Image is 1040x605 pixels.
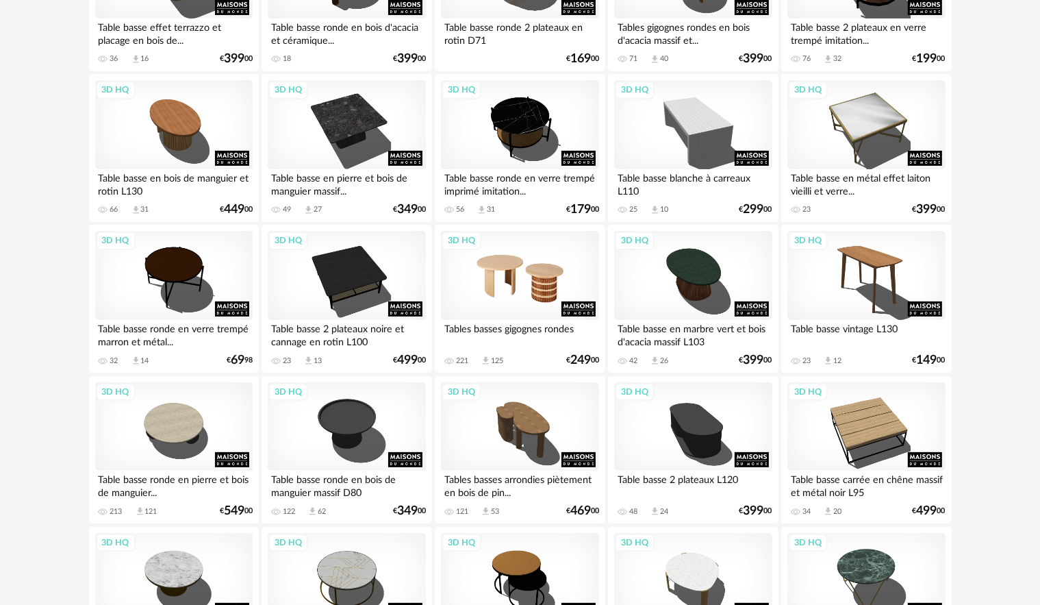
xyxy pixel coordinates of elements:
a: 3D HQ Tables basses arrondies piètement en bois de pin... 121 Download icon 53 €46900 [435,376,605,524]
div: € 00 [393,54,426,64]
div: Table basse en métal effet laiton vieilli et verre... [787,169,945,197]
span: 399 [744,356,764,365]
div: Table basse en marbre vert et bois d'acacia massif L103 [614,320,772,347]
div: 10 [660,205,668,214]
a: 3D HQ Table basse blanche à carreaux L110 25 Download icon 10 €29900 [608,74,778,222]
div: 3D HQ [788,81,828,99]
div: 24 [660,507,668,517]
div: 32 [833,54,841,64]
span: 199 [917,54,937,64]
div: Table basse en pierre et bois de manguier massif... [268,169,425,197]
span: 349 [397,205,418,214]
a: 3D HQ Table basse en métal effet laiton vieilli et verre... 23 €39900 [781,74,951,222]
div: Table basse ronde en pierre et bois de manguier... [95,471,253,498]
a: 3D HQ Table basse en marbre vert et bois d'acacia massif L103 42 Download icon 26 €39900 [608,225,778,373]
div: 40 [660,54,668,64]
span: 469 [570,506,591,516]
div: Tables gigognes rondes en bois d'acacia massif et... [614,18,772,46]
a: 3D HQ Table basse ronde en pierre et bois de manguier... 213 Download icon 121 €54900 [89,376,259,524]
span: Download icon [650,506,660,517]
div: 14 [141,356,149,366]
div: 3D HQ [615,232,655,249]
span: Download icon [650,54,660,64]
div: € 00 [220,205,253,214]
span: Download icon [481,356,491,366]
div: 27 [314,205,322,214]
div: 3D HQ [615,383,655,401]
span: 179 [570,205,591,214]
div: Table basse ronde en verre trempé marron et métal... [95,320,253,347]
div: 16 [141,54,149,64]
div: € 00 [566,356,599,365]
a: 3D HQ Tables basses gigognes rondes 221 Download icon 125 €24900 [435,225,605,373]
div: € 00 [739,506,772,516]
div: 32 [110,356,118,366]
div: € 00 [393,205,426,214]
div: € 00 [913,205,946,214]
span: 399 [917,205,937,214]
div: Table basse ronde en bois de manguier massif D80 [268,471,425,498]
div: 71 [629,54,637,64]
div: 3D HQ [442,383,481,401]
div: € 00 [739,205,772,214]
div: 56 [456,205,464,214]
div: € 00 [566,205,599,214]
div: 36 [110,54,118,64]
div: Table basse effet terrazzo et placage en bois de... [95,18,253,46]
a: 3D HQ Table basse ronde en verre trempé imprimé imitation... 56 Download icon 31 €17900 [435,74,605,222]
div: 31 [141,205,149,214]
div: Table basse 2 plateaux noire et cannage en rotin L100 [268,320,425,347]
div: 3D HQ [442,232,481,249]
div: 42 [629,356,637,366]
div: Tables basses gigognes rondes [441,320,598,347]
span: Download icon [131,205,141,215]
a: 3D HQ Table basse en bois de manguier et rotin L130 66 Download icon 31 €44900 [89,74,259,222]
div: Table basse en bois de manguier et rotin L130 [95,169,253,197]
div: € 00 [913,54,946,64]
div: € 00 [913,356,946,365]
div: 23 [802,205,811,214]
div: € 00 [566,506,599,516]
div: € 98 [227,356,253,365]
span: 399 [224,54,244,64]
div: 49 [283,205,291,214]
span: 169 [570,54,591,64]
div: 3D HQ [788,534,828,552]
span: Download icon [307,506,318,517]
span: Download icon [303,205,314,215]
span: 69 [231,356,244,365]
div: 3D HQ [268,81,308,99]
span: Download icon [131,356,141,366]
div: 25 [629,205,637,214]
div: 3D HQ [96,81,136,99]
div: 76 [802,54,811,64]
div: 23 [802,356,811,366]
div: 13 [314,356,322,366]
div: € 00 [739,356,772,365]
div: 125 [491,356,503,366]
div: 122 [283,507,295,517]
a: 3D HQ Table basse en pierre et bois de manguier massif... 49 Download icon 27 €34900 [262,74,431,222]
div: Table basse vintage L130 [787,320,945,347]
span: 549 [224,506,244,516]
div: 23 [283,356,291,366]
div: Table basse 2 plateaux en verre trempé imitation... [787,18,945,46]
div: 3D HQ [442,534,481,552]
div: 3D HQ [788,383,828,401]
span: 149 [917,356,937,365]
div: 221 [456,356,468,366]
span: 299 [744,205,764,214]
div: € 00 [393,506,426,516]
div: 3D HQ [96,383,136,401]
span: 399 [397,54,418,64]
div: € 00 [393,356,426,365]
div: 3D HQ [268,232,308,249]
span: Download icon [823,54,833,64]
div: 3D HQ [788,232,828,249]
div: 66 [110,205,118,214]
span: Download icon [477,205,487,215]
span: 249 [570,356,591,365]
a: 3D HQ Table basse vintage L130 23 Download icon 12 €14900 [781,225,951,373]
div: 26 [660,356,668,366]
div: Table basse blanche à carreaux L110 [614,169,772,197]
